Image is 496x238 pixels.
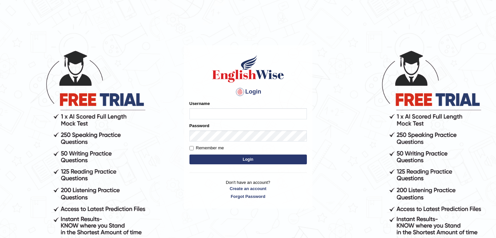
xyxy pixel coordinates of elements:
a: Create an account [189,186,307,192]
img: Logo of English Wise sign in for intelligent practice with AI [211,54,285,83]
label: Username [189,100,210,107]
h4: Login [189,87,307,97]
a: Forgot Password [189,193,307,200]
button: Login [189,155,307,164]
label: Remember me [189,145,224,151]
label: Password [189,123,209,129]
p: Don't have an account? [189,179,307,200]
input: Remember me [189,146,194,150]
